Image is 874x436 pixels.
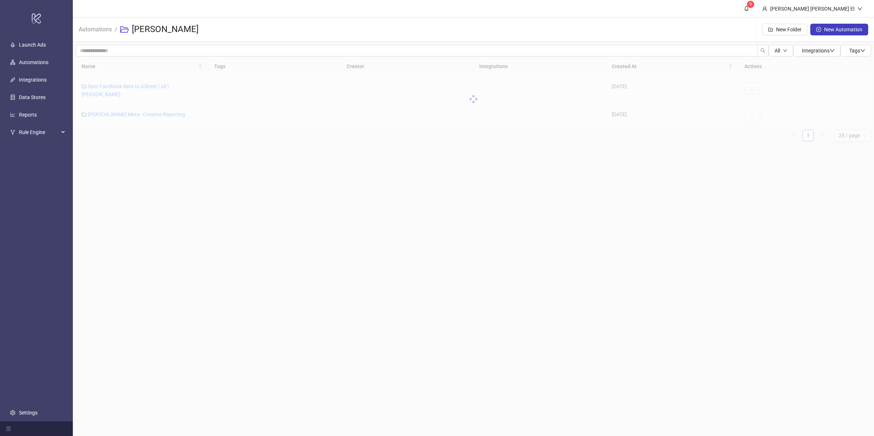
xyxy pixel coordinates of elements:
[19,42,46,48] a: Launch Ads
[19,94,46,100] a: Data Stores
[19,59,48,65] a: Automations
[857,6,862,11] span: down
[747,1,754,8] sup: 9
[19,125,59,140] span: Rule Engine
[749,2,752,7] span: 9
[6,426,11,431] span: menu-fold
[783,48,787,53] span: down
[19,77,47,83] a: Integrations
[793,45,840,56] button: Integrationsdown
[762,24,807,35] button: New Folder
[115,18,117,41] li: /
[120,25,129,34] span: folder-open
[744,6,749,11] span: bell
[19,410,38,416] a: Settings
[860,48,865,53] span: down
[849,48,865,54] span: Tags
[810,24,868,35] button: New Automation
[19,112,37,118] a: Reports
[802,48,835,54] span: Integrations
[10,130,15,135] span: fork
[767,5,857,13] div: [PERSON_NAME] [PERSON_NAME] El
[760,48,765,53] span: search
[769,45,793,56] button: Alldown
[824,27,862,32] span: New Automation
[132,24,198,35] h3: [PERSON_NAME]
[816,27,821,32] span: plus-circle
[840,45,871,56] button: Tagsdown
[775,48,780,54] span: All
[776,27,802,32] span: New Folder
[830,48,835,53] span: down
[768,27,773,32] span: folder-add
[77,25,113,33] a: Automations
[762,6,767,11] span: user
